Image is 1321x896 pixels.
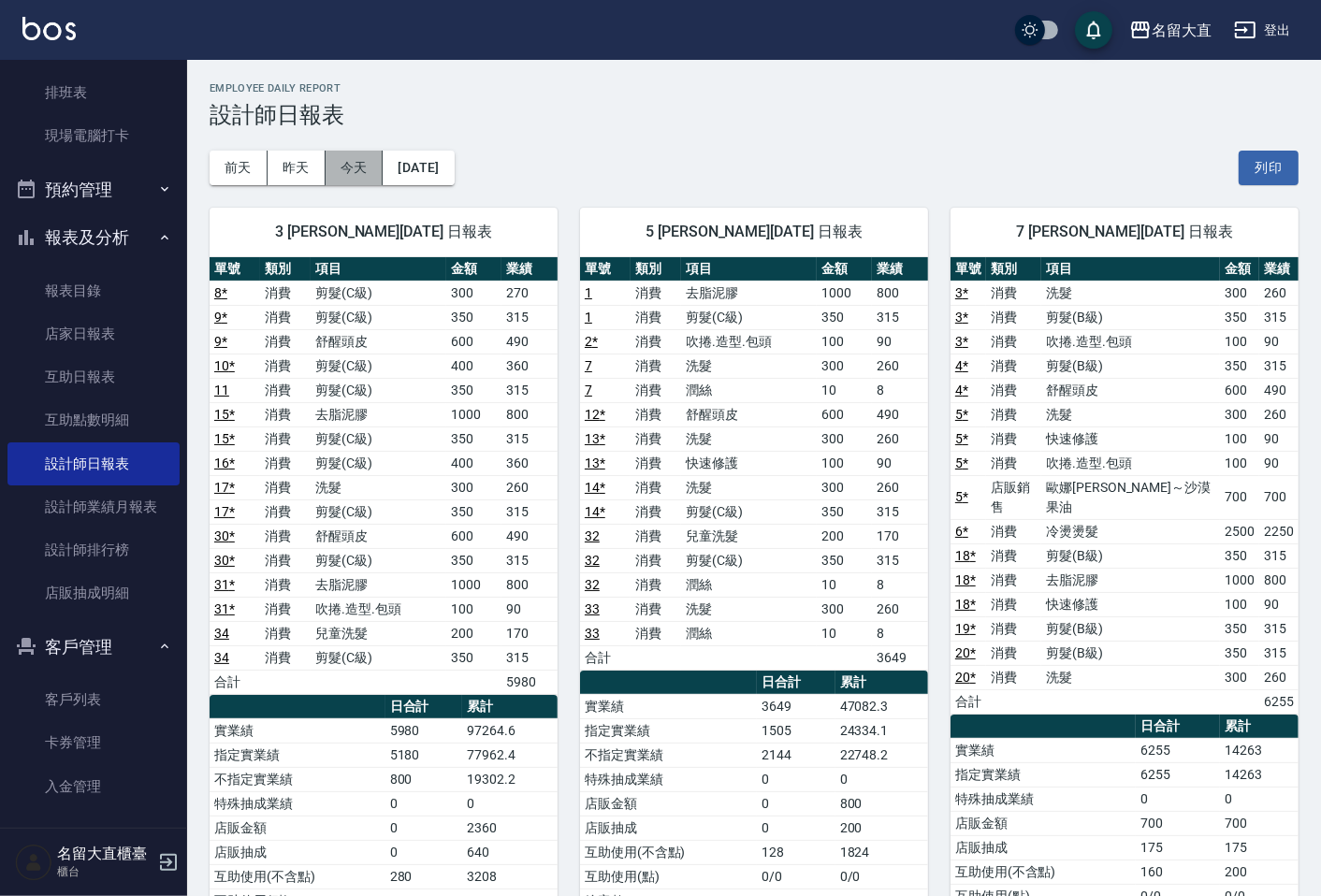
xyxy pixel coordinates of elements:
[580,718,757,743] td: 指定實業績
[385,791,463,816] td: 0
[501,621,558,645] td: 170
[681,475,817,499] td: 洗髮
[501,378,558,402] td: 315
[872,548,928,572] td: 315
[7,269,180,312] a: 報表目錄
[1259,426,1299,451] td: 90
[951,738,1136,762] td: 實業績
[681,426,817,451] td: 洗髮
[1041,475,1220,519] td: 歐娜[PERSON_NAME]～沙漠果油
[446,548,502,572] td: 350
[1259,281,1299,305] td: 260
[1259,402,1299,426] td: 260
[585,358,592,373] a: 7
[446,257,502,282] th: 金額
[385,767,463,791] td: 800
[986,402,1041,426] td: 消費
[1259,354,1299,378] td: 315
[210,791,385,816] td: 特殊抽成業績
[1136,762,1220,787] td: 6255
[260,645,311,670] td: 消費
[1220,568,1259,592] td: 1000
[1220,787,1299,811] td: 0
[7,623,180,672] button: 客戶管理
[973,223,1276,241] span: 7 [PERSON_NAME][DATE] 日報表
[260,597,311,621] td: 消費
[1152,19,1212,42] div: 名留大直
[260,548,311,572] td: 消費
[15,844,52,881] img: Person
[631,402,681,426] td: 消費
[1041,665,1220,689] td: 洗髮
[1041,519,1220,543] td: 冷燙燙髮
[260,378,311,402] td: 消費
[7,312,180,355] a: 店家日報表
[580,694,757,718] td: 實業績
[986,568,1041,592] td: 消費
[817,475,873,499] td: 300
[260,621,311,645] td: 消費
[817,499,873,524] td: 350
[210,718,385,743] td: 實業績
[210,670,260,694] td: 合計
[986,665,1041,689] td: 消費
[585,528,600,543] a: 32
[631,475,681,499] td: 消費
[1220,281,1259,305] td: 300
[446,402,502,426] td: 1000
[260,426,311,451] td: 消費
[501,548,558,572] td: 315
[872,572,928,597] td: 8
[872,378,928,402] td: 8
[986,378,1041,402] td: 消費
[1220,305,1259,329] td: 350
[817,572,873,597] td: 10
[817,378,873,402] td: 10
[1041,354,1220,378] td: 剪髮(B級)
[872,305,928,329] td: 315
[986,305,1041,329] td: 消費
[681,329,817,354] td: 吹捲.造型.包頭
[872,645,928,670] td: 3649
[1220,519,1259,543] td: 2500
[681,354,817,378] td: 洗髮
[631,329,681,354] td: 消費
[585,553,600,568] a: 32
[602,223,906,241] span: 5 [PERSON_NAME][DATE] 日報表
[631,499,681,524] td: 消費
[1220,402,1259,426] td: 300
[311,281,446,305] td: 剪髮(C級)
[501,426,558,451] td: 315
[1041,402,1220,426] td: 洗髮
[757,767,835,791] td: 0
[7,571,180,614] a: 店販抽成明細
[986,281,1041,305] td: 消費
[872,451,928,475] td: 90
[260,524,311,548] td: 消費
[311,597,446,621] td: 吹捲.造型.包頭
[872,281,928,305] td: 800
[872,597,928,621] td: 260
[1259,451,1299,475] td: 90
[311,257,446,282] th: 項目
[986,519,1041,543] td: 消費
[631,451,681,475] td: 消費
[986,543,1041,568] td: 消費
[311,329,446,354] td: 舒醒頭皮
[446,451,502,475] td: 400
[1220,715,1299,739] th: 累計
[501,451,558,475] td: 360
[872,257,928,282] th: 業績
[580,743,757,767] td: 不指定實業績
[1041,257,1220,282] th: 項目
[501,329,558,354] td: 490
[1075,11,1112,49] button: save
[585,383,592,397] a: 7
[1259,378,1299,402] td: 490
[7,355,180,398] a: 互助日報表
[1259,665,1299,689] td: 260
[311,402,446,426] td: 去脂泥膠
[1239,151,1299,185] button: 列印
[7,765,180,808] a: 入金管理
[501,475,558,499] td: 260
